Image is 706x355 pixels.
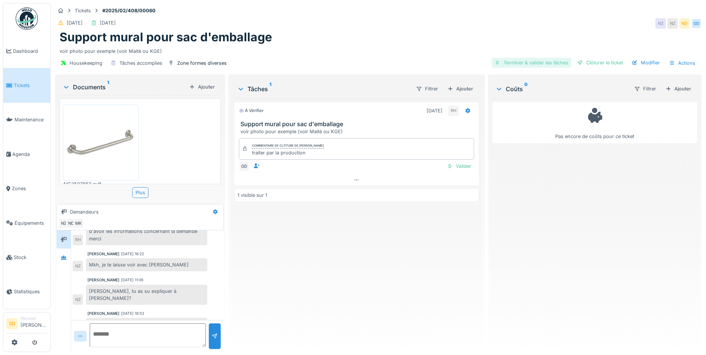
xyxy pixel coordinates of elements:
[16,7,38,30] img: Badge_color-CXgf-gQk.svg
[20,316,47,332] li: [PERSON_NAME]
[86,285,207,305] div: [PERSON_NAME], tu as su expliquer à [PERSON_NAME]?
[3,68,50,102] a: Tickets
[3,206,50,240] a: Équipements
[495,84,628,93] div: Coûts
[86,218,207,245] div: bonjour je reprend le point serait il possible d'avoir les informations concernant la demande merci
[87,277,119,283] div: [PERSON_NAME]
[666,58,699,68] div: Actions
[75,7,91,14] div: Tickets
[12,151,47,158] span: Agenda
[240,121,476,128] h3: Support mural pour sac d'emballage
[73,261,83,271] div: NZ
[240,128,476,135] div: voir photo pour exemple (voir Maitè ou KGE)
[269,84,271,93] sup: 1
[87,311,119,316] div: [PERSON_NAME]
[15,116,47,123] span: Maintenance
[3,172,50,206] a: Zones
[132,187,148,198] div: Plus
[239,161,249,172] div: GD
[662,84,694,94] div: Ajouter
[70,208,99,215] div: Demandeurs
[121,251,144,257] div: [DATE] 16:22
[629,58,663,68] div: Modifier
[99,7,159,14] strong: #2025/02/408/00060
[237,192,267,199] div: 1 visible sur 1
[427,107,443,114] div: [DATE]
[60,45,697,55] div: voir photo pour exemple (voir Maitè ou KGE)
[3,137,50,171] a: Agenda
[524,84,528,93] sup: 0
[497,105,692,140] div: Pas encore de coûts pour ce ticket
[107,83,109,92] sup: 1
[14,254,47,261] span: Stock
[100,19,116,26] div: [DATE]
[63,180,139,188] div: AIG2507863.avif
[73,294,83,305] div: NZ
[239,108,263,114] div: À vérifier
[3,34,50,68] a: Dashboard
[186,82,218,92] div: Ajouter
[73,235,83,245] div: RH
[60,30,272,44] h1: Support mural pour sac d'emballage
[667,18,678,29] div: NZ
[492,58,571,68] div: Terminer & valider les tâches
[58,218,69,228] div: NZ
[13,48,47,55] span: Dashboard
[252,143,324,148] div: Commentaire de clôture de [PERSON_NAME]
[237,84,410,93] div: Tâches
[63,83,186,92] div: Documents
[3,240,50,274] a: Stock
[15,220,47,227] span: Équipements
[6,316,47,333] a: SD Manager[PERSON_NAME]
[444,84,476,94] div: Ajouter
[70,60,102,67] div: Housekeeping
[655,18,666,29] div: NZ
[20,316,47,321] div: Manager
[67,19,83,26] div: [DATE]
[87,251,119,257] div: [PERSON_NAME]
[12,185,47,192] span: Zones
[448,106,459,116] div: RH
[14,82,47,89] span: Tickets
[631,83,659,94] div: Filtrer
[3,103,50,137] a: Maintenance
[73,218,84,228] div: MK
[6,318,17,329] li: SD
[413,83,441,94] div: Filtrer
[121,311,144,316] div: [DATE] 18:53
[679,18,690,29] div: ND
[86,318,207,338] div: Malika est ce que point est encore ouvert ou peut le clôturer ?
[177,60,227,67] div: Zone formes diverses
[119,60,162,67] div: Tâches accomplies
[65,106,137,179] img: kzew0ul86ulsi82o3ipdx2rhxlr6
[574,58,626,68] div: Clôturer le ticket
[691,18,702,29] div: GD
[252,149,324,156] div: traiter par la production
[444,161,474,171] div: Valider
[121,277,143,283] div: [DATE] 11:06
[3,275,50,309] a: Statistiques
[14,288,47,295] span: Statistiques
[86,258,207,271] div: Mkh, je te laisse voir avec [PERSON_NAME]
[66,218,76,228] div: ND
